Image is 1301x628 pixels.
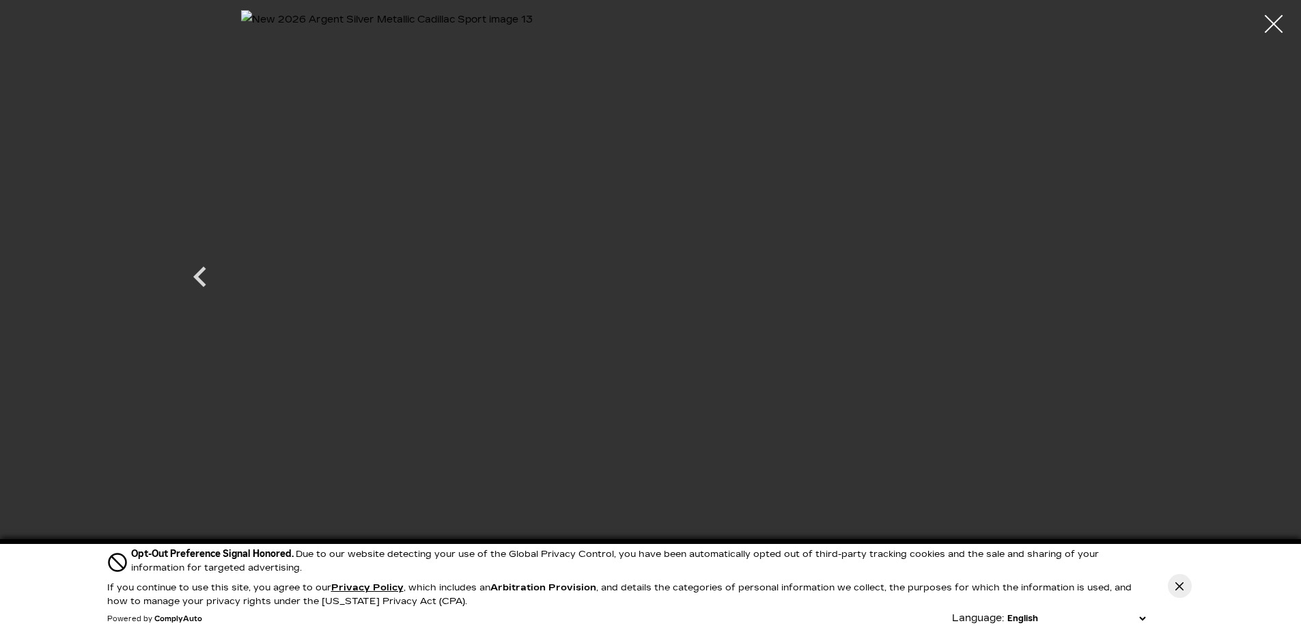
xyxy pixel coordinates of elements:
a: ComplyAuto [154,615,202,623]
img: New 2026 Argent Silver Metallic Cadillac Sport image 13 [241,10,1061,519]
button: Close Button [1168,574,1192,598]
div: Powered by [107,615,202,623]
div: Previous [180,249,221,311]
select: Language Select [1004,612,1149,625]
div: Language: [952,614,1004,623]
span: Opt-Out Preference Signal Honored . [131,548,296,560]
p: If you continue to use this site, you agree to our , which includes an , and details the categori... [107,582,1132,607]
div: Due to our website detecting your use of the Global Privacy Control, you have been automatically ... [131,547,1149,575]
u: Privacy Policy [331,582,404,593]
strong: Arbitration Provision [490,582,596,593]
